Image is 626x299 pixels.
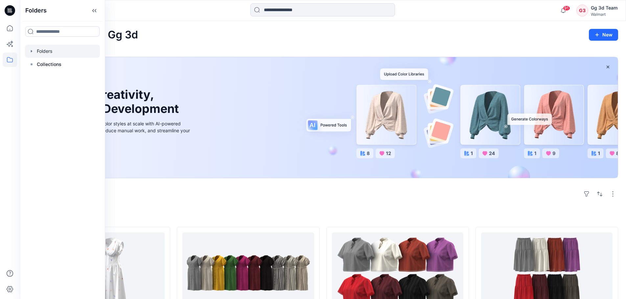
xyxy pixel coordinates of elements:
[44,149,192,162] a: Discover more
[28,212,618,220] h4: Styles
[576,5,588,16] div: G3
[37,60,61,68] p: Collections
[563,6,570,11] span: 91
[44,120,192,141] div: Explore ideas faster and recolor styles at scale with AI-powered tools that boost creativity, red...
[591,4,618,12] div: Gg 3d Team
[589,29,618,41] button: New
[591,12,618,17] div: Walmart
[44,88,182,116] h1: Unleash Creativity, Speed Up Development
